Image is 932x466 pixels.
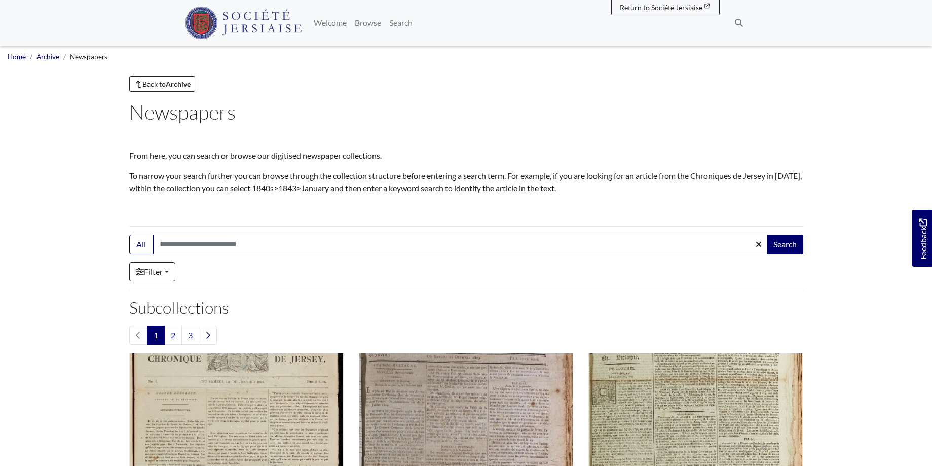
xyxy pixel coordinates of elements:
[385,13,417,33] a: Search
[166,80,191,88] strong: Archive
[181,326,199,345] a: Goto page 3
[36,53,59,61] a: Archive
[767,235,803,254] button: Search
[129,100,803,124] h1: Newspapers
[129,262,175,281] a: Filter
[164,326,182,345] a: Goto page 2
[310,13,351,33] a: Welcome
[199,326,217,345] a: Next page
[129,298,803,317] h2: Subcollections
[351,13,385,33] a: Browse
[8,53,26,61] a: Home
[129,326,803,345] nav: pagination
[129,76,196,92] a: Back toArchive
[129,235,154,254] button: All
[129,326,147,345] li: Previous page
[620,3,702,12] span: Return to Société Jersiaise
[147,326,165,345] span: Goto page 1
[129,150,803,162] p: From here, you can search or browse our digitised newspaper collections.
[185,7,302,39] img: Société Jersiaise
[912,210,932,267] a: Would you like to provide feedback?
[153,235,768,254] input: Search this collection...
[917,218,929,259] span: Feedback
[129,170,803,194] p: To narrow your search further you can browse through the collection structure before entering a s...
[70,53,107,61] span: Newspapers
[185,4,302,42] a: Société Jersiaise logo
